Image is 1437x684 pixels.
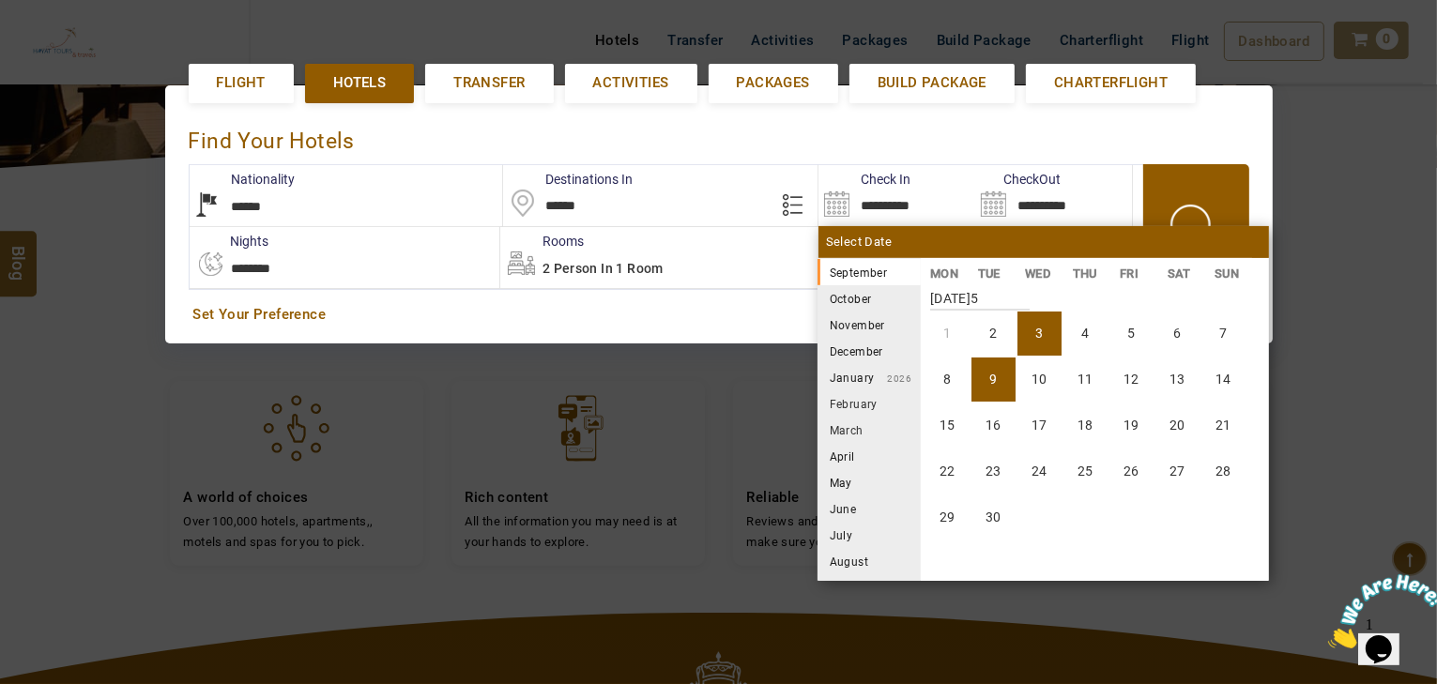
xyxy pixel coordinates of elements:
span: Charterflight [1054,73,1168,93]
li: Saturday, 27 September 2025 [1155,449,1200,494]
img: Chat attention grabber [8,8,124,82]
li: Sunday, 28 September 2025 [1201,449,1246,494]
li: Thursday, 11 September 2025 [1063,357,1108,402]
a: Set Your Preference [193,305,1245,325]
li: Saturday, 6 September 2025 [1155,312,1200,356]
li: September [818,259,921,285]
li: November [818,312,921,338]
li: December [818,338,921,364]
li: June [818,495,921,522]
li: Friday, 12 September 2025 [1109,357,1154,402]
span: Packages [737,73,810,93]
span: Build Package [878,73,986,93]
li: Thursday, 25 September 2025 [1063,449,1108,494]
li: Wednesday, 24 September 2025 [1017,449,1062,494]
li: Tuesday, 16 September 2025 [971,403,1016,448]
li: February [818,390,921,417]
a: Transfer [425,64,553,102]
label: Nationality [190,170,296,189]
li: Saturday, 20 September 2025 [1155,403,1200,448]
li: Tuesday, 30 September 2025 [971,495,1016,540]
strong: [DATE]5 [930,277,1030,311]
li: Friday, 19 September 2025 [1109,403,1154,448]
li: MON [921,264,969,283]
li: Tuesday, 23 September 2025 [971,449,1016,494]
li: Sunday, 14 September 2025 [1201,357,1246,402]
div: Select Date [818,226,1269,258]
li: Saturday, 13 September 2025 [1155,357,1200,402]
span: Transfer [453,73,525,93]
a: Build Package [849,64,1015,102]
li: May [818,469,921,495]
li: August [818,548,921,574]
li: July [818,522,921,548]
li: October [818,285,921,312]
a: Activities [565,64,697,102]
li: Sunday, 21 September 2025 [1201,403,1246,448]
span: 2 Person in 1 Room [543,261,664,276]
span: 1 [8,8,15,23]
span: Activities [593,73,669,93]
input: Search [818,165,975,226]
label: CheckOut [975,170,1061,189]
a: Packages [709,64,838,102]
li: Monday, 15 September 2025 [925,403,970,448]
iframe: chat widget [1321,567,1437,656]
li: Monday, 29 September 2025 [925,495,970,540]
small: 2025 [887,268,1018,279]
li: WED [1016,264,1063,283]
div: Find Your Hotels [189,109,1249,164]
li: SAT [1157,264,1205,283]
li: Thursday, 4 September 2025 [1063,312,1108,356]
li: TUE [968,264,1016,283]
li: Wednesday, 10 September 2025 [1017,357,1062,402]
li: Friday, 26 September 2025 [1109,449,1154,494]
li: FRI [1110,264,1158,283]
li: SUN [1205,264,1253,283]
li: April [818,443,921,469]
a: Hotels [305,64,414,102]
span: Flight [217,73,266,93]
label: Rooms [500,232,584,251]
li: Tuesday, 2 September 2025 [971,312,1016,356]
li: Friday, 5 September 2025 [1109,312,1154,356]
small: 2026 [875,373,912,384]
a: Charterflight [1026,64,1196,102]
li: THU [1062,264,1110,283]
li: Thursday, 18 September 2025 [1063,403,1108,448]
li: Monday, 22 September 2025 [925,449,970,494]
input: Search [975,165,1132,226]
span: Hotels [333,73,386,93]
label: nights [189,232,269,251]
li: Wednesday, 17 September 2025 [1017,403,1062,448]
li: Sunday, 7 September 2025 [1201,312,1246,356]
li: January [818,364,921,390]
label: Destinations In [503,170,633,189]
li: March [818,417,921,443]
li: Wednesday, 3 September 2025 [1017,312,1062,356]
li: Tuesday, 9 September 2025 [971,357,1016,402]
label: Check In [818,170,910,189]
a: Flight [189,64,294,102]
li: Monday, 8 September 2025 [925,357,970,402]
